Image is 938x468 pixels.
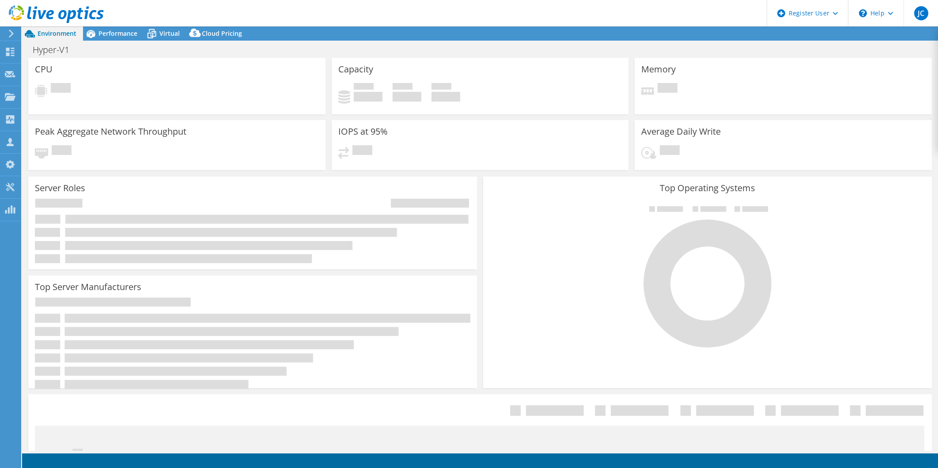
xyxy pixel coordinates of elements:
[641,64,676,74] h3: Memory
[338,64,373,74] h3: Capacity
[859,9,867,17] svg: \n
[51,83,71,95] span: Pending
[660,145,680,157] span: Pending
[431,92,460,102] h4: 0 GiB
[354,83,374,92] span: Used
[29,45,83,55] h1: Hyper-V1
[641,127,721,136] h3: Average Daily Write
[35,183,85,193] h3: Server Roles
[914,6,928,20] span: JC
[431,83,451,92] span: Total
[52,145,72,157] span: Pending
[98,29,137,38] span: Performance
[658,83,677,95] span: Pending
[393,92,421,102] h4: 0 GiB
[393,83,412,92] span: Free
[35,282,141,292] h3: Top Server Manufacturers
[35,64,53,74] h3: CPU
[159,29,180,38] span: Virtual
[38,29,76,38] span: Environment
[352,145,372,157] span: Pending
[490,183,925,193] h3: Top Operating Systems
[338,127,388,136] h3: IOPS at 95%
[35,127,186,136] h3: Peak Aggregate Network Throughput
[202,29,242,38] span: Cloud Pricing
[354,92,382,102] h4: 0 GiB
